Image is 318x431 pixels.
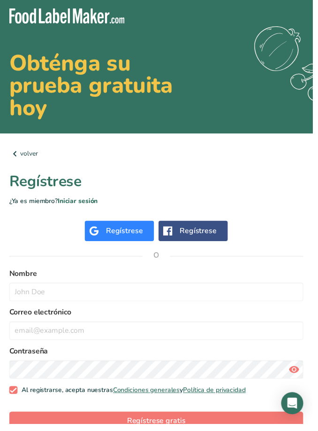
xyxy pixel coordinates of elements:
div: Open Intercom Messenger [286,399,309,422]
label: Correo electrónico [9,312,309,323]
span: Al registrarse, acepta nuestras y [18,393,250,401]
input: John Doe [9,288,309,306]
div: Regístrese [108,229,145,241]
h2: Obténga su prueba gratuita hoy [9,53,309,121]
label: Nombre [9,273,309,284]
a: Condiciones generales [115,392,183,401]
a: Política de privacidad [186,392,250,401]
span: O [145,246,173,274]
a: Iniciar sesión [59,200,99,209]
label: Contraseña [9,352,309,363]
h1: Regístrese [9,173,309,196]
input: email@example.com [9,327,309,346]
div: Regístrese [183,229,220,241]
p: ¿Ya es miembro? [9,200,309,210]
a: volver [9,151,309,162]
img: Food Label Maker [9,8,127,24]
